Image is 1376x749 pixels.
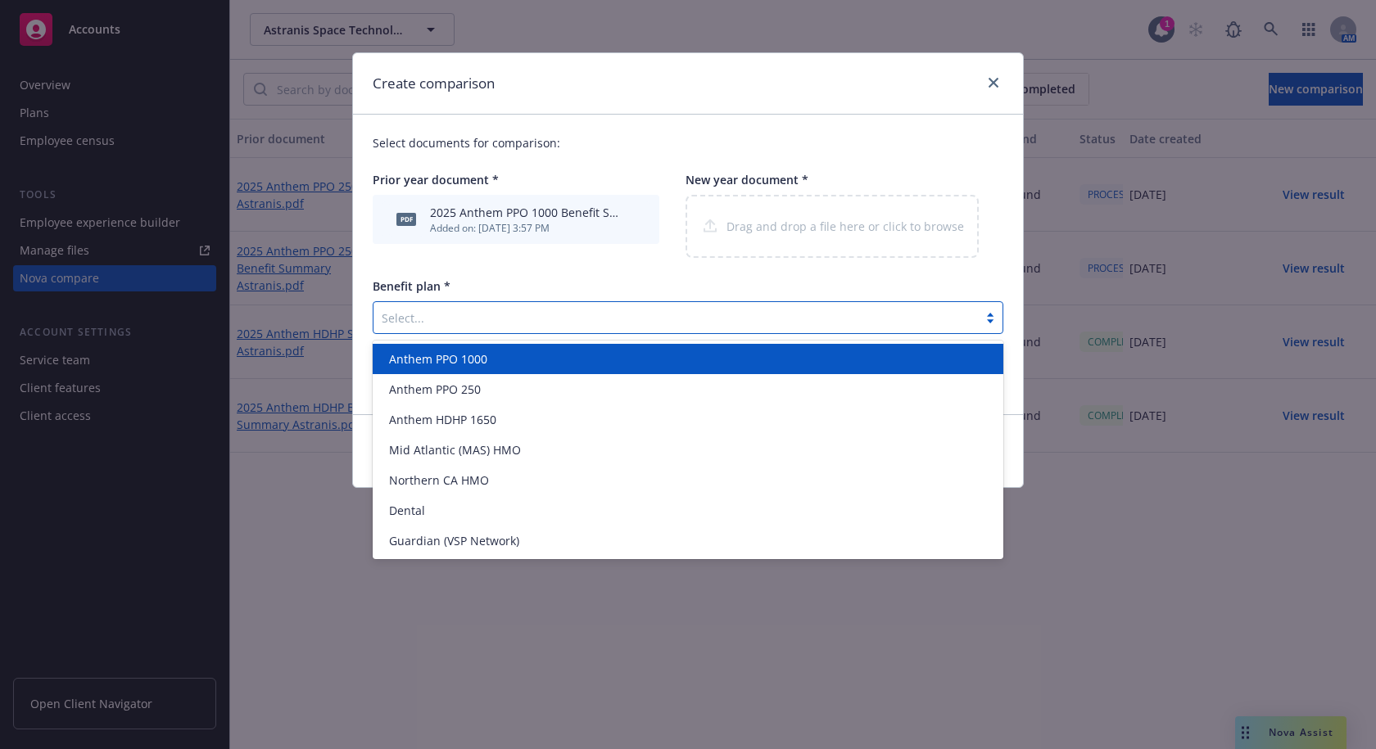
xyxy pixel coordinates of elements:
[389,502,425,519] span: Dental
[389,411,496,428] span: Anthem HDHP 1650
[373,278,450,294] span: Benefit plan *
[396,213,416,225] span: pdf
[686,195,979,258] div: Drag and drop a file here or click to browse
[630,211,643,228] button: archive file
[373,73,495,94] h1: Create comparison
[430,221,623,235] div: Added on: [DATE] 3:57 PM
[984,73,1003,92] a: close
[373,172,499,187] span: Prior year document *
[686,172,808,187] span: New year document *
[389,472,489,489] span: Northern CA HMO
[389,381,481,398] span: Anthem PPO 250
[389,532,519,549] span: Guardian (VSP Network)
[373,134,1003,151] p: Select documents for comparison:
[389,441,521,458] span: Mid Atlantic (MAS) HMO
[430,204,623,221] div: 2025 Anthem PPO 1000 Benefit Summary Astranis.pdf
[389,350,487,368] span: Anthem PPO 1000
